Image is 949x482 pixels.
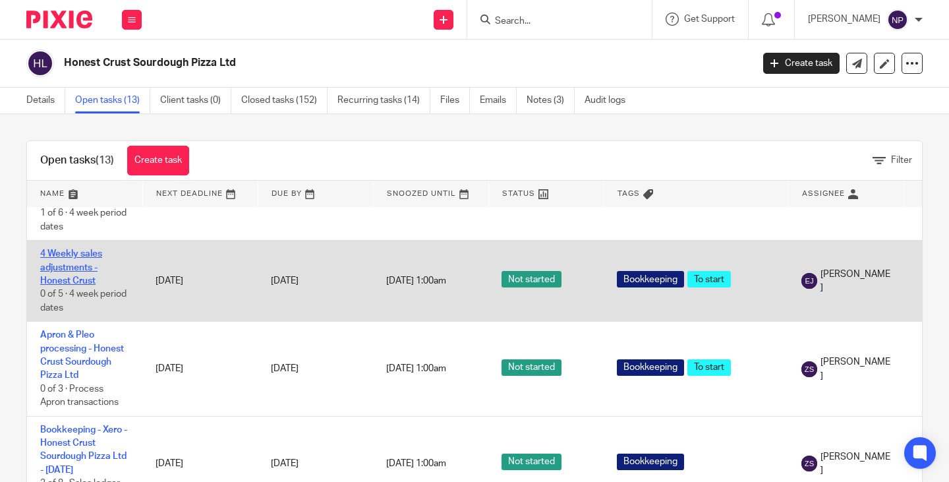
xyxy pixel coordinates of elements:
a: Create task [127,146,189,175]
span: [DATE] 1:00am [386,459,446,468]
a: Client tasks (0) [160,88,231,113]
span: (13) [96,155,114,166]
img: svg%3E [801,456,817,471]
p: [PERSON_NAME] [808,13,880,26]
span: Snoozed Until [387,190,456,197]
a: Notes (3) [527,88,575,113]
span: [DATE] [271,459,299,468]
span: To start [687,359,731,376]
a: Open tasks (13) [75,88,150,113]
span: Tags [618,190,640,197]
span: [DATE] 1:00am [386,276,446,286]
span: Not started [502,454,561,470]
a: Recurring tasks (14) [337,88,430,113]
h2: Honest Crust Sourdough Pizza Ltd [64,56,608,70]
a: Details [26,88,65,113]
img: Pixie [26,11,92,28]
span: Bookkeeping [617,271,684,287]
span: [PERSON_NAME] [820,268,890,295]
span: [DATE] [271,365,299,374]
input: Search [494,16,612,28]
a: Create task [763,53,840,74]
a: Bookkeeping - Xero - Honest Crust Sourdough Pizza Ltd - [DATE] [40,425,127,475]
span: Bookkeeping [617,454,684,470]
span: 0 of 5 · 4 week period dates [40,289,127,313]
span: Bookkeeping [617,359,684,376]
span: [PERSON_NAME] [820,355,890,382]
span: [DATE] [271,276,299,286]
a: Audit logs [585,88,635,113]
img: svg%3E [887,9,908,30]
a: Closed tasks (152) [241,88,328,113]
img: svg%3E [801,273,817,289]
a: Files [440,88,470,113]
img: svg%3E [801,361,817,377]
img: svg%3E [26,49,54,77]
span: Get Support [684,15,735,24]
a: Emails [480,88,517,113]
span: Status [502,190,535,197]
h1: Open tasks [40,154,114,167]
span: To start [687,271,731,287]
span: [PERSON_NAME] [820,450,890,477]
td: [DATE] [142,322,258,416]
span: Filter [891,156,912,165]
span: Not started [502,271,561,287]
td: [DATE] [142,241,258,322]
span: [DATE] 1:00am [386,365,446,374]
a: 4 Weekly sales adjustments - Honest Crust [40,249,102,286]
span: Not started [502,359,561,376]
span: 0 of 3 · Process Apron transactions [40,384,119,407]
span: 1 of 6 · 4 week period dates [40,208,127,231]
a: Apron & Pleo processing - Honest Crust Sourdough Pizza Ltd [40,330,124,380]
